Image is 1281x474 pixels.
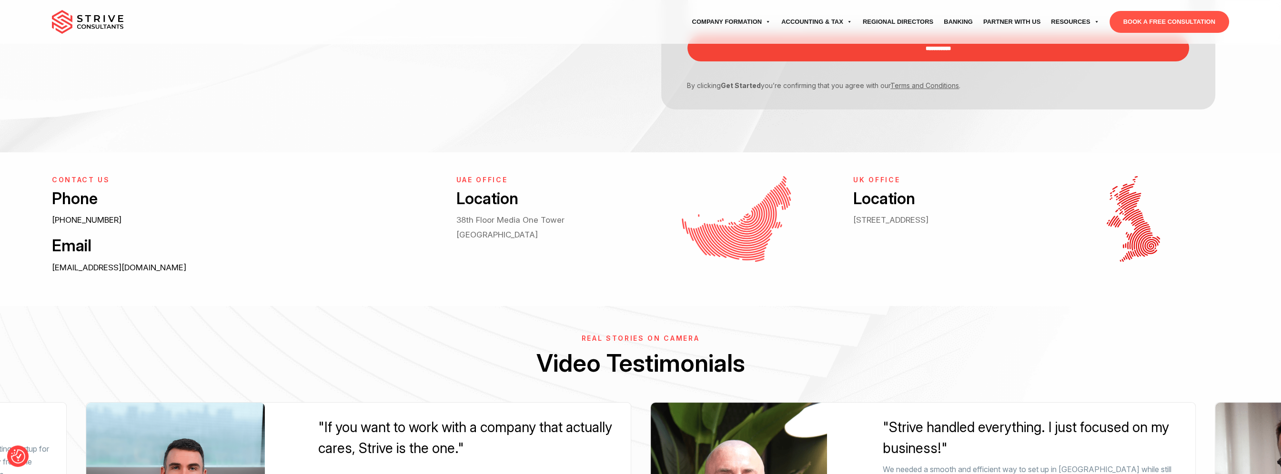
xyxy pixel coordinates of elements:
[680,80,1182,90] p: By clicking you’re confirming that you agree with our .
[682,176,791,262] img: Get in touch
[978,9,1046,35] a: Partner with Us
[853,213,1030,227] p: [STREET_ADDRESS]
[721,81,761,89] strong: Get Started
[890,81,959,89] a: Terms and Conditions
[1046,9,1104,35] a: Resources
[1110,11,1229,33] a: BOOK A FREE CONSULTATION
[11,449,25,464] button: Consent Preferences
[456,176,634,184] h6: UAE OFFICE
[456,213,634,242] p: 38th Floor Media One Tower [GEOGRAPHIC_DATA]
[11,449,25,464] img: Revisit consent button
[776,9,857,35] a: Accounting & Tax
[1107,176,1160,262] img: Get in touch
[853,176,1030,184] h6: UK Office
[857,9,938,35] a: Regional Directors
[52,263,186,272] a: [EMAIL_ADDRESS][DOMAIN_NAME]
[686,9,776,35] a: Company Formation
[318,417,616,458] div: "If you want to work with a company that actually cares, Strive is the one."
[456,188,634,209] h3: Location
[52,215,121,225] a: [PHONE_NUMBER]
[853,188,1030,209] h3: Location
[938,9,978,35] a: Banking
[52,235,435,257] h3: Email
[52,176,435,184] h6: CONTACT US
[52,10,123,34] img: main-logo.svg
[883,417,1181,458] div: "Strive handled everything. I just focused on my business!"
[52,188,435,209] h3: Phone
